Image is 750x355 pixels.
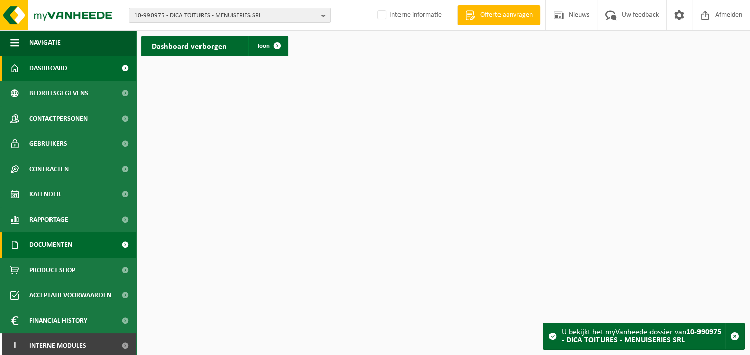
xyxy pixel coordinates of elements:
[134,8,317,23] span: 10-990975 - DICA TOITURES - MENUISERIES SRL
[457,5,540,25] a: Offerte aanvragen
[29,232,72,258] span: Documenten
[29,56,67,81] span: Dashboard
[562,323,725,349] div: U bekijkt het myVanheede dossier van
[375,8,442,23] label: Interne informatie
[248,36,287,56] a: Toon
[141,36,237,56] h2: Dashboard verborgen
[29,182,61,207] span: Kalender
[29,30,61,56] span: Navigatie
[29,131,67,157] span: Gebruikers
[29,106,88,131] span: Contactpersonen
[562,328,721,344] strong: 10-990975 - DICA TOITURES - MENUISERIES SRL
[478,10,535,20] span: Offerte aanvragen
[257,43,270,49] span: Toon
[129,8,331,23] button: 10-990975 - DICA TOITURES - MENUISERIES SRL
[29,207,68,232] span: Rapportage
[29,81,88,106] span: Bedrijfsgegevens
[29,308,87,333] span: Financial History
[29,258,75,283] span: Product Shop
[29,283,111,308] span: Acceptatievoorwaarden
[29,157,69,182] span: Contracten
